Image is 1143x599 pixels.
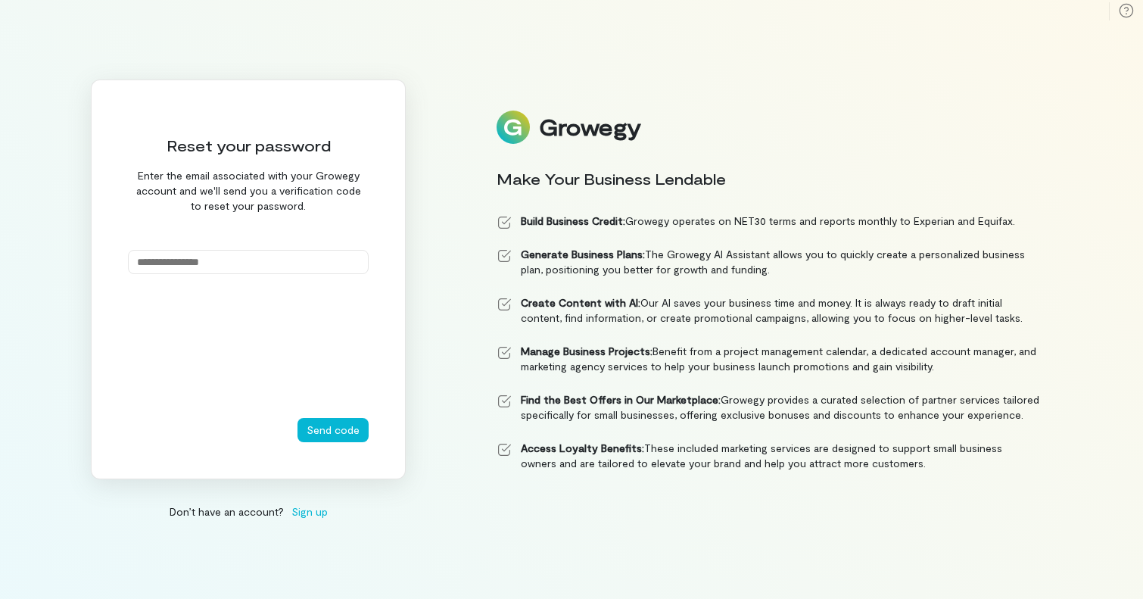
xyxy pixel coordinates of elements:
strong: Access Loyalty Benefits: [521,441,644,454]
li: These included marketing services are designed to support small business owners and are tailored ... [497,441,1040,471]
div: Don’t have an account? [91,504,406,519]
img: Logo [497,111,530,144]
button: Send code [297,418,369,442]
strong: Find the Best Offers in Our Marketplace: [521,393,721,406]
div: Enter the email associated with your Growegy account and we'll send you a verification code to re... [128,168,369,214]
div: Make Your Business Lendable [497,168,1040,189]
li: Growegy provides a curated selection of partner services tailored specifically for small business... [497,392,1040,423]
li: The Growegy AI Assistant allows you to quickly create a personalized business plan, positioning y... [497,247,1040,277]
li: Our AI saves your business time and money. It is always ready to draft initial content, find info... [497,295,1040,326]
div: Growegy [539,114,640,140]
strong: Manage Business Projects: [521,345,652,357]
li: Growegy operates on NET30 terms and reports monthly to Experian and Equifax. [497,214,1040,229]
div: Reset your password [128,135,369,156]
strong: Create Content with AI: [521,296,640,309]
li: Benefit from a project management calendar, a dedicated account manager, and marketing agency ser... [497,344,1040,374]
span: Sign up [291,504,328,519]
strong: Generate Business Plans: [521,248,645,261]
strong: Build Business Credit: [521,214,625,227]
